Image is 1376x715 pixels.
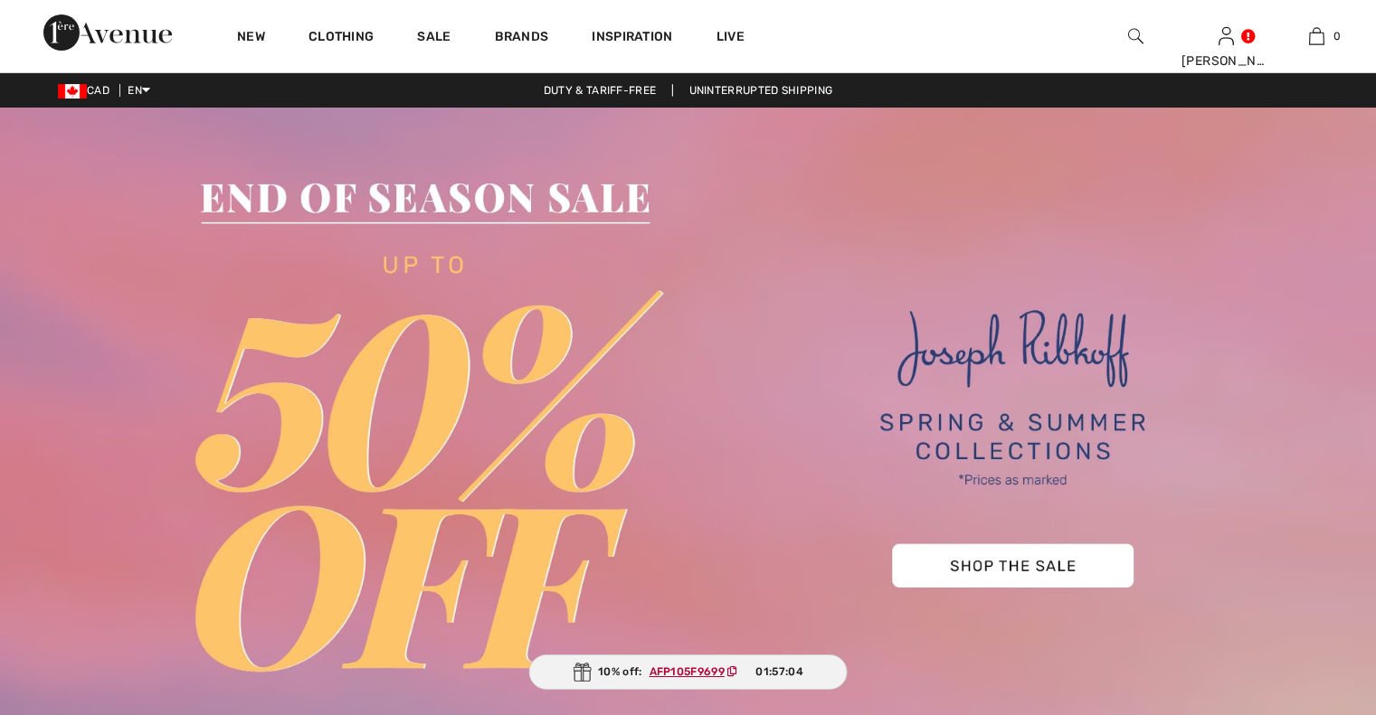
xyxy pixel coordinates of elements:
[1128,25,1144,47] img: search the website
[58,84,117,97] span: CAD
[573,663,591,682] img: Gift.svg
[308,29,374,48] a: Clothing
[237,29,265,48] a: New
[650,665,725,678] ins: AFP105F9699
[1219,27,1234,44] a: Sign In
[1181,52,1270,71] div: [PERSON_NAME]
[58,84,87,99] img: Canadian Dollar
[1219,25,1234,47] img: My Info
[592,29,672,48] span: Inspiration
[716,27,745,46] a: Live
[1333,28,1341,44] span: 0
[1309,25,1324,47] img: My Bag
[755,663,802,680] span: 01:57:04
[43,14,172,51] img: 1ère Avenue
[528,654,848,690] div: 10% off:
[1272,25,1361,47] a: 0
[495,29,549,48] a: Brands
[417,29,451,48] a: Sale
[128,84,150,97] span: EN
